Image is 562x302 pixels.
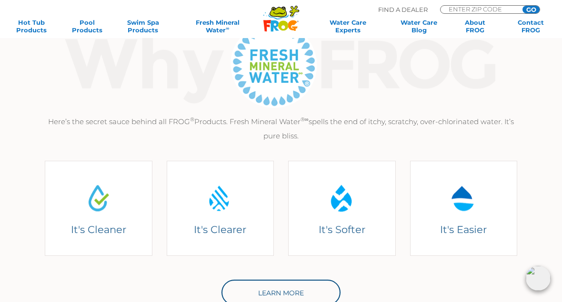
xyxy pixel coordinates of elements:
[416,223,512,236] h4: It's Easier
[65,19,109,34] a: PoolProducts
[81,180,116,215] img: Water Drop Icon
[47,19,515,110] img: Why Frog
[448,6,512,12] input: Zip Code Form
[522,6,540,13] input: GO
[172,223,268,236] h4: It's Clearer
[324,180,360,215] img: Water Drop Icon
[47,115,515,143] p: Here’s the secret sauce behind all FROG Products. Fresh Mineral Water spells the end of itchy, sc...
[202,180,238,215] img: Water Drop Icon
[509,19,552,34] a: ContactFROG
[378,5,428,14] p: Find A Dealer
[177,19,258,34] a: Fresh MineralWater∞
[397,19,441,34] a: Water CareBlog
[301,116,309,123] sup: ®∞
[446,180,481,215] img: Water Drop Icon
[294,223,390,236] h4: It's Softer
[226,26,229,31] sup: ∞
[10,19,53,34] a: Hot TubProducts
[50,223,146,236] h4: It's Cleaner
[453,19,497,34] a: AboutFROG
[190,116,194,123] sup: ®
[311,19,385,34] a: Water CareExperts
[121,19,165,34] a: Swim SpaProducts
[526,266,551,291] img: openIcon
